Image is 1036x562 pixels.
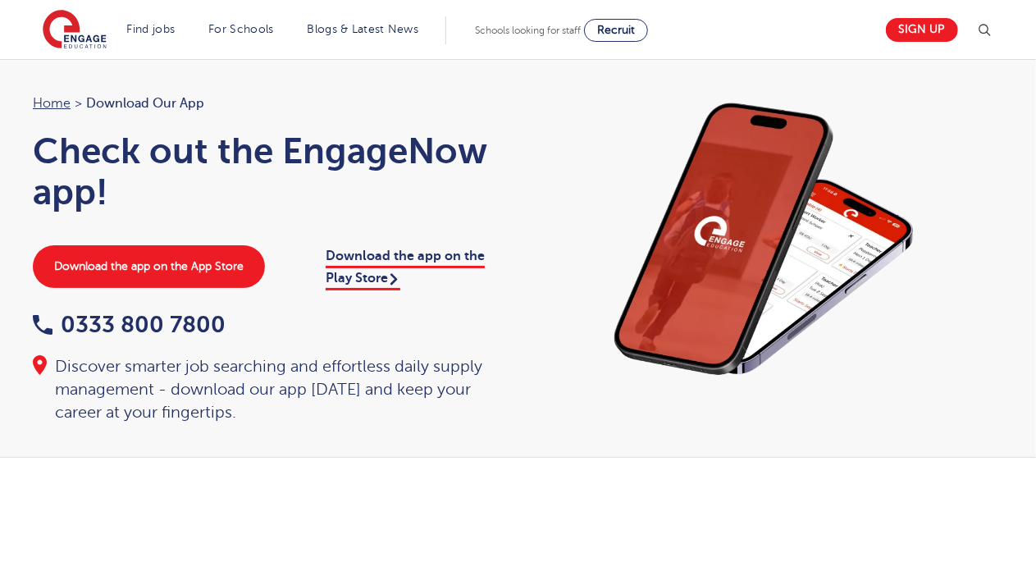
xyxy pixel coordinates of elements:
a: Download the app on the Play Store [326,249,485,290]
a: Recruit [584,19,648,42]
div: Discover smarter job searching and effortless daily supply management - download our app [DATE] a... [33,355,502,424]
a: Download the app on the App Store [33,245,265,288]
h1: Check out the EngageNow app! [33,130,502,212]
nav: breadcrumb [33,93,502,114]
span: > [75,96,82,111]
span: Download our app [86,93,204,114]
a: Sign up [886,18,958,42]
a: Find jobs [127,23,176,35]
span: Schools looking for staff [475,25,581,36]
a: Blogs & Latest News [308,23,419,35]
span: Recruit [597,24,635,36]
a: For Schools [208,23,273,35]
a: Home [33,96,71,111]
img: Engage Education [43,10,107,51]
a: 0333 800 7800 [33,312,226,337]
